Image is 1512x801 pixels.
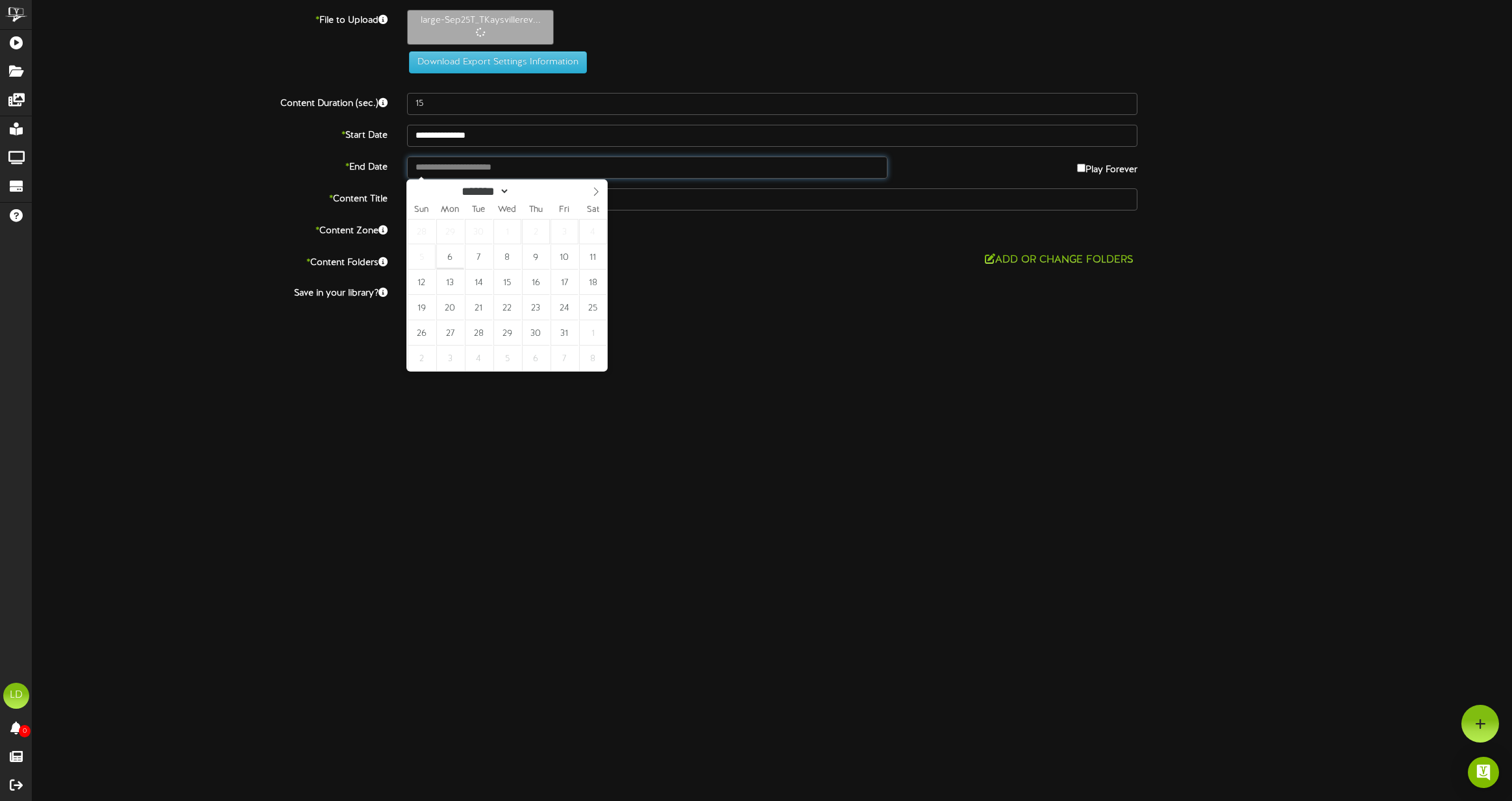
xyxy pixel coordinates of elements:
span: October 23, 2025 [522,295,550,320]
input: Play Forever [1077,164,1085,172]
span: October 27, 2025 [436,320,464,346]
span: October 11, 2025 [579,244,607,270]
span: Thu [521,206,550,214]
label: Content Folders [23,252,397,270]
span: October 24, 2025 [551,295,578,320]
span: Sun [407,206,436,214]
span: October 30, 2025 [522,320,550,346]
span: Wed [493,206,521,214]
span: November 3, 2025 [436,346,464,371]
label: Save in your library? [23,283,397,300]
span: November 7, 2025 [551,346,578,371]
span: November 4, 2025 [465,346,493,371]
span: October 6, 2025 [436,244,464,270]
label: Play Forever [1077,157,1137,177]
span: November 8, 2025 [579,346,607,371]
span: October 25, 2025 [579,295,607,320]
span: October 14, 2025 [465,270,493,295]
input: Year [510,184,556,198]
span: September 28, 2025 [408,219,436,244]
span: October 9, 2025 [522,244,550,270]
span: November 1, 2025 [579,320,607,346]
span: October 10, 2025 [551,244,578,270]
span: 0 [19,725,31,737]
span: October 17, 2025 [551,270,578,295]
label: Start Date [23,125,397,142]
span: October 31, 2025 [551,320,578,346]
span: October 26, 2025 [408,320,436,346]
span: October 22, 2025 [493,295,521,320]
span: October 2, 2025 [522,219,550,244]
span: November 5, 2025 [493,346,521,371]
div: Open Intercom Messenger [1468,757,1499,788]
span: October 19, 2025 [408,295,436,320]
span: October 28, 2025 [465,320,493,346]
span: October 18, 2025 [579,270,607,295]
span: October 12, 2025 [408,270,436,295]
label: Content Title [23,188,397,206]
span: October 5, 2025 [408,244,436,270]
span: October 21, 2025 [465,295,493,320]
span: September 30, 2025 [465,219,493,244]
span: Mon [436,206,464,214]
span: Fri [550,206,578,214]
label: Content Duration (sec.) [23,93,397,110]
span: November 2, 2025 [408,346,436,371]
a: Download Export Settings Information [403,57,587,67]
span: October 20, 2025 [436,295,464,320]
span: October 13, 2025 [436,270,464,295]
button: Download Export Settings Information [409,51,587,73]
span: October 29, 2025 [493,320,521,346]
span: October 15, 2025 [493,270,521,295]
div: LD [3,683,29,709]
span: November 6, 2025 [522,346,550,371]
span: September 29, 2025 [436,219,464,244]
span: October 3, 2025 [551,219,578,244]
label: End Date [23,157,397,174]
input: Title of this Content [407,188,1137,210]
span: October 1, 2025 [493,219,521,244]
label: Content Zone [23,220,397,238]
span: October 7, 2025 [465,244,493,270]
span: Sat [578,206,607,214]
label: File to Upload [23,10,397,27]
button: Add or Change Folders [981,252,1137,268]
span: October 4, 2025 [579,219,607,244]
span: October 16, 2025 [522,270,550,295]
span: October 8, 2025 [493,244,521,270]
span: Tue [464,206,493,214]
